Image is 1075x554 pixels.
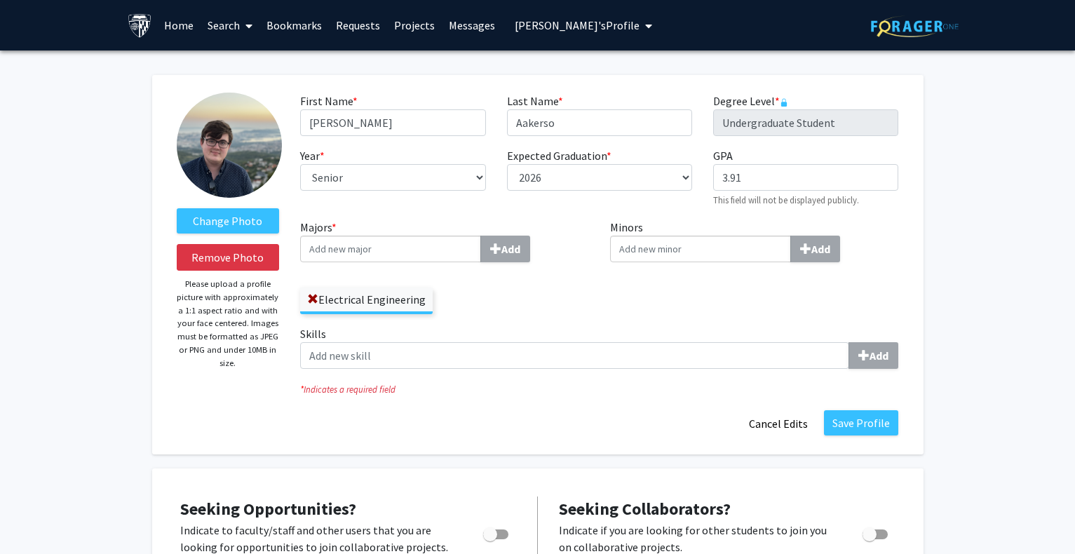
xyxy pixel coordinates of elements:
span: Seeking Opportunities? [180,498,356,520]
input: SkillsAdd [300,342,849,369]
a: Home [157,1,201,50]
label: GPA [713,147,733,164]
b: Add [501,242,520,256]
i: Indicates a required field [300,383,898,396]
img: Profile Picture [177,93,282,198]
img: ForagerOne Logo [871,15,959,37]
b: Add [811,242,830,256]
svg: This information is provided and automatically updated by Johns Hopkins University and is not edi... [780,98,788,107]
button: Save Profile [824,410,898,435]
span: [PERSON_NAME]'s Profile [515,18,640,32]
p: Please upload a profile picture with approximately a 1:1 aspect ratio and with your face centered... [177,278,280,370]
a: Search [201,1,259,50]
label: Last Name [507,93,563,109]
label: Majors [300,219,589,262]
button: Skills [848,342,898,369]
a: Bookmarks [259,1,329,50]
a: Requests [329,1,387,50]
b: Add [870,349,888,363]
input: Majors*Add [300,236,481,262]
label: Expected Graduation [507,147,611,164]
div: Toggle [478,522,516,543]
label: Skills [300,325,898,369]
a: Projects [387,1,442,50]
div: Toggle [857,522,895,543]
iframe: Chat [11,491,60,543]
small: This field will not be displayed publicly. [713,194,859,205]
button: Remove Photo [177,244,280,271]
span: Seeking Collaborators? [559,498,731,520]
button: Majors* [480,236,530,262]
label: First Name [300,93,358,109]
label: Minors [610,219,899,262]
button: Cancel Edits [740,410,817,437]
button: Minors [790,236,840,262]
input: MinorsAdd [610,236,791,262]
label: Degree Level [713,93,788,109]
a: Messages [442,1,502,50]
label: ChangeProfile Picture [177,208,280,234]
img: Johns Hopkins University Logo [128,13,152,38]
label: Year [300,147,325,164]
label: Electrical Engineering [300,288,433,311]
